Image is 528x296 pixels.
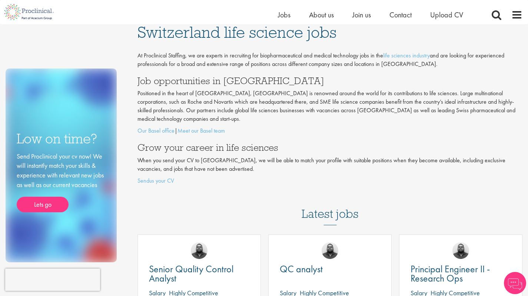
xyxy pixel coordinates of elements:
iframe: reCAPTCHA [5,269,100,291]
span: Senior Quality Control Analyst [149,263,233,285]
span: Principal Engineer II - Research Ops [411,263,490,285]
a: About us [309,10,334,20]
div: Send Proclinical your cv now! We will instantly match your skills & experience with relevant new ... [17,152,106,213]
h3: Job opportunities in [GEOGRAPHIC_DATA] [137,76,522,86]
a: Meet our Basel team [177,127,225,134]
img: Ashley Bennett [452,242,469,259]
h3: Grow your career in life sciences [137,143,522,152]
a: Join us [352,10,371,20]
span: Switzerland life science jobs [137,22,336,42]
a: Our Basel office [137,127,175,134]
a: life sciences industry [383,51,430,59]
span: QC analyst [280,263,323,275]
a: Jobs [278,10,290,20]
h3: Latest jobs [302,189,359,225]
p: Positioned in the heart of [GEOGRAPHIC_DATA], [GEOGRAPHIC_DATA] is renowned around the world for ... [137,89,522,123]
a: Contact [389,10,412,20]
p: | [137,127,522,135]
p: At Proclinical Staffing, we are experts in recruiting for biopharmaceutical and medical technolog... [137,51,522,69]
a: Lets go [17,197,69,212]
a: Upload CV [430,10,463,20]
h3: Low on time? [17,132,106,146]
p: When you send your CV to [GEOGRAPHIC_DATA], we will be able to match your profile with suitable p... [137,156,522,173]
img: Chatbot [504,272,526,294]
img: Ashley Bennett [191,242,207,259]
a: Senior Quality Control Analyst [149,265,249,283]
a: Sendus your CV [137,177,174,184]
a: QC analyst [280,265,380,274]
a: Principal Engineer II - Research Ops [411,265,511,283]
img: Ashley Bennett [322,242,338,259]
